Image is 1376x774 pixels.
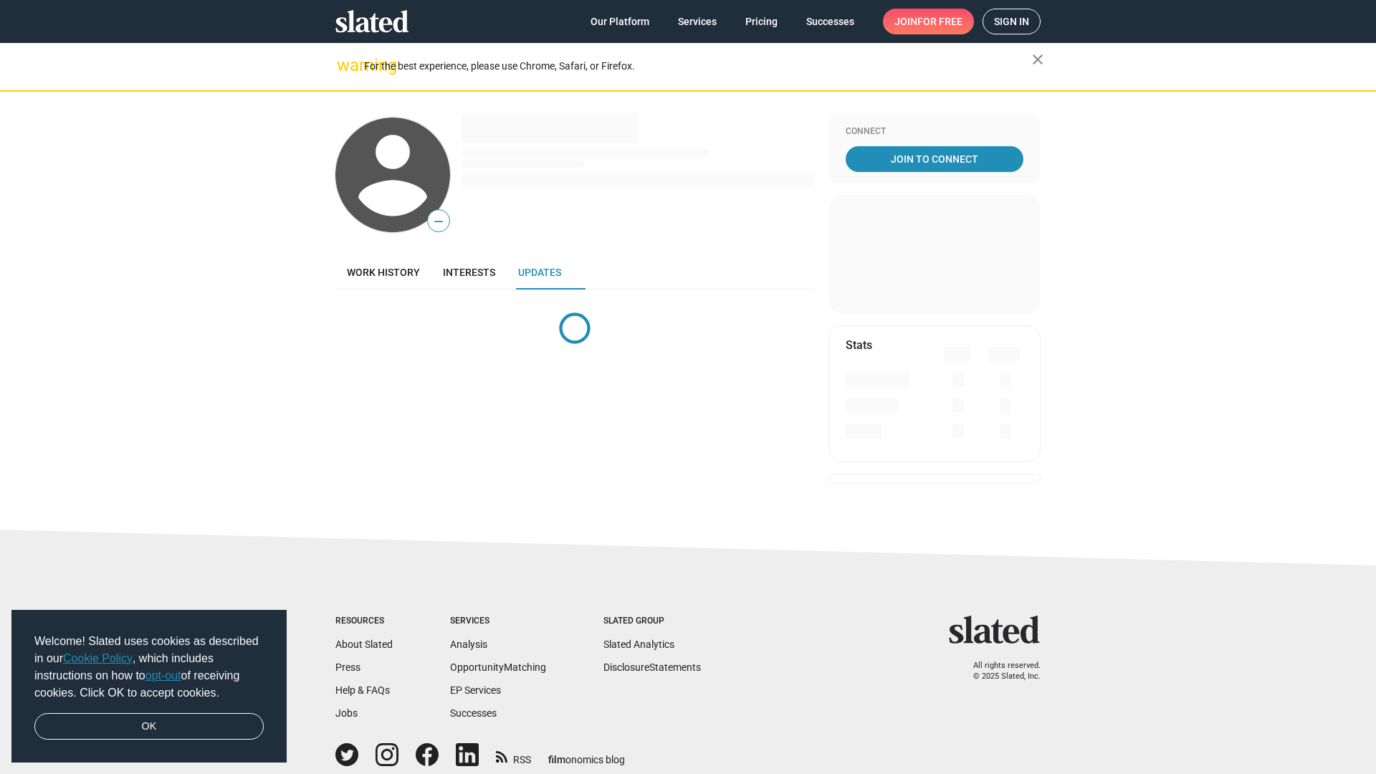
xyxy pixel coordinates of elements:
div: Connect [846,126,1023,138]
a: EP Services [450,684,501,696]
a: OpportunityMatching [450,661,546,673]
span: Sign in [994,9,1029,34]
span: Our Platform [591,9,649,34]
mat-icon: warning [337,57,354,74]
a: About Slated [335,639,393,650]
div: For the best experience, please use Chrome, Safari, or Firefox. [364,57,1032,76]
a: filmonomics blog [548,742,625,767]
span: Services [678,9,717,34]
span: Join To Connect [849,146,1021,172]
a: opt-out [145,669,181,682]
a: Successes [450,707,497,719]
a: RSS [496,745,531,767]
span: Work history [347,267,420,278]
div: Slated Group [603,616,701,627]
span: for free [917,9,962,34]
span: — [428,212,449,231]
a: DisclosureStatements [603,661,701,673]
a: Joinfor free [883,9,974,34]
span: film [548,754,565,765]
span: Join [894,9,962,34]
a: Interests [431,255,507,290]
a: Our Platform [579,9,661,34]
a: Jobs [335,707,358,719]
div: Resources [335,616,393,627]
a: Slated Analytics [603,639,674,650]
a: Successes [795,9,866,34]
a: Sign in [983,9,1041,34]
span: Updates [518,267,561,278]
span: Successes [806,9,854,34]
a: Join To Connect [846,146,1023,172]
div: cookieconsent [11,610,287,763]
a: Pricing [734,9,789,34]
mat-card-title: Stats [846,338,872,353]
mat-icon: close [1029,51,1046,68]
span: Pricing [745,9,778,34]
a: Press [335,661,360,673]
a: Help & FAQs [335,684,390,696]
span: Welcome! Slated uses cookies as described in our , which includes instructions on how to of recei... [34,633,264,702]
div: Services [450,616,546,627]
a: Services [666,9,728,34]
span: Interests [443,267,495,278]
p: All rights reserved. © 2025 Slated, Inc. [958,661,1041,682]
a: dismiss cookie message [34,713,264,740]
a: Analysis [450,639,487,650]
a: Updates [507,255,573,290]
a: Cookie Policy [63,652,133,664]
a: Work history [335,255,431,290]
